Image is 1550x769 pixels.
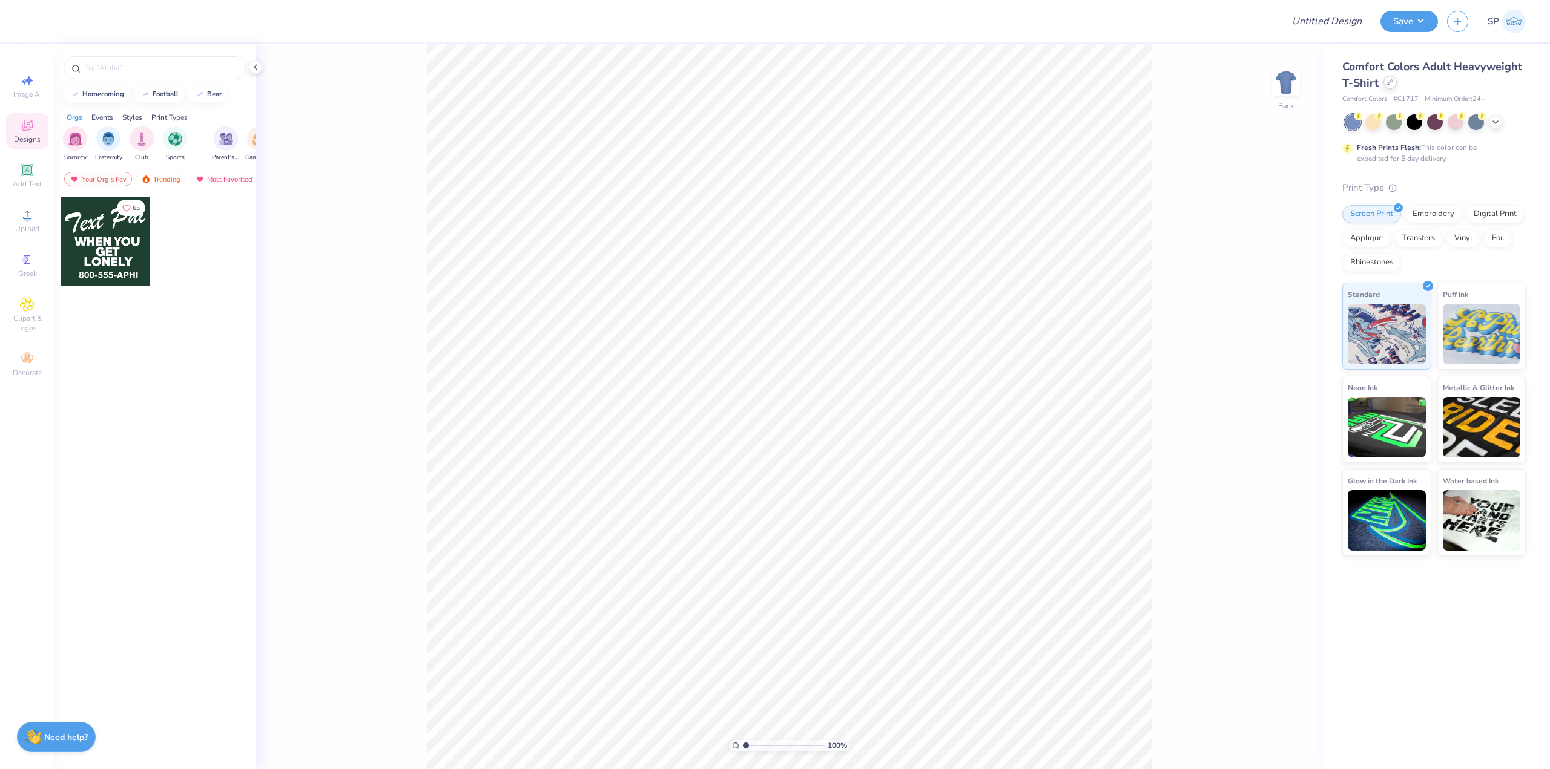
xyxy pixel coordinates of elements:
[1484,229,1512,247] div: Foil
[1348,304,1426,364] img: Standard
[195,175,205,183] img: most_fav.gif
[44,731,88,743] strong: Need help?
[1443,397,1521,457] img: Metallic & Glitter Ink
[140,91,150,98] img: trend_line.gif
[1342,254,1401,272] div: Rhinestones
[163,126,187,162] button: filter button
[1274,70,1298,94] img: Back
[122,112,142,123] div: Styles
[1394,229,1443,247] div: Transfers
[102,132,115,146] img: Fraternity Image
[15,224,39,234] span: Upload
[1443,288,1468,301] span: Puff Ink
[1348,490,1426,551] img: Glow in the Dark Ink
[95,153,122,162] span: Fraternity
[91,112,113,123] div: Events
[1425,94,1485,105] span: Minimum Order: 24 +
[64,172,132,186] div: Your Org's Fav
[1443,304,1521,364] img: Puff Ink
[1342,229,1391,247] div: Applique
[1488,10,1526,33] a: SP
[207,91,222,97] div: bear
[63,126,87,162] div: filter for Sorority
[1348,474,1417,487] span: Glow in the Dark Ink
[13,179,42,189] span: Add Text
[82,91,124,97] div: homecoming
[63,126,87,162] button: filter button
[1443,381,1514,394] span: Metallic & Glitter Ink
[1405,205,1462,223] div: Embroidery
[141,175,151,183] img: trending.gif
[64,153,87,162] span: Sorority
[1342,59,1522,90] span: Comfort Colors Adult Heavyweight T-Shirt
[212,153,240,162] span: Parent's Weekend
[245,153,273,162] span: Game Day
[1443,474,1499,487] span: Water based Ink
[70,91,80,98] img: trend_line.gif
[1278,100,1294,111] div: Back
[13,90,42,99] span: Image AI
[828,740,847,751] span: 100 %
[64,85,130,103] button: homecoming
[18,269,37,278] span: Greek
[1342,205,1401,223] div: Screen Print
[190,172,258,186] div: Most Favorited
[1446,229,1480,247] div: Vinyl
[1342,181,1526,195] div: Print Type
[68,132,82,146] img: Sorority Image
[245,126,273,162] button: filter button
[6,313,48,333] span: Clipart & logos
[117,200,145,216] button: Like
[70,175,79,183] img: most_fav.gif
[219,132,233,146] img: Parent's Weekend Image
[13,368,42,378] span: Decorate
[1348,381,1377,394] span: Neon Ink
[135,132,148,146] img: Club Image
[212,126,240,162] button: filter button
[1380,11,1438,32] button: Save
[14,134,41,144] span: Designs
[168,132,182,146] img: Sports Image
[84,62,239,74] input: Try "Alpha"
[1282,9,1371,33] input: Untitled Design
[1488,15,1499,28] span: SP
[1357,143,1421,152] strong: Fresh Prints Flash:
[134,85,184,103] button: football
[163,126,187,162] div: filter for Sports
[245,126,273,162] div: filter for Game Day
[95,126,122,162] button: filter button
[166,153,185,162] span: Sports
[130,126,154,162] div: filter for Club
[252,132,266,146] img: Game Day Image
[195,91,205,98] img: trend_line.gif
[135,153,148,162] span: Club
[153,91,179,97] div: football
[212,126,240,162] div: filter for Parent's Weekend
[1443,490,1521,551] img: Water based Ink
[95,126,122,162] div: filter for Fraternity
[1502,10,1526,33] img: Sean Pondales
[1393,94,1419,105] span: # C1717
[1342,94,1387,105] span: Comfort Colors
[1466,205,1525,223] div: Digital Print
[1348,397,1426,457] img: Neon Ink
[1348,288,1380,301] span: Standard
[151,112,188,123] div: Print Types
[133,205,140,211] span: 65
[1357,142,1506,164] div: This color can be expedited for 5 day delivery.
[136,172,186,186] div: Trending
[130,126,154,162] button: filter button
[67,112,82,123] div: Orgs
[188,85,227,103] button: bear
